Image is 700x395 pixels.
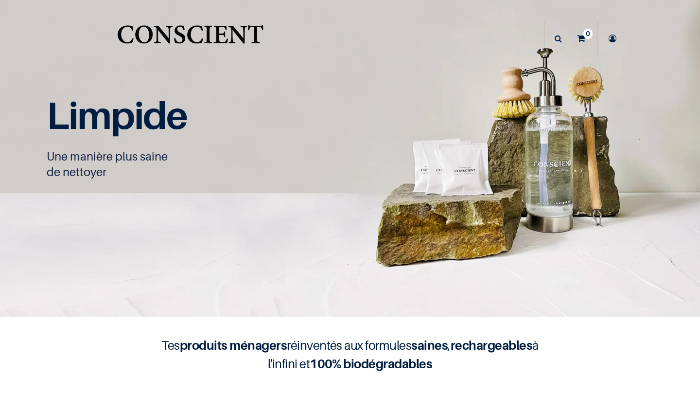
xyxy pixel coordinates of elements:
p: Une manière plus saine de nettoyer [47,149,363,180]
b: saines [411,338,448,353]
h4: Tes réinventés aux formules , à l'infini et [156,336,544,373]
sup: 0 [583,29,593,38]
b: rechargeables [451,338,532,353]
a: Logo of Conscient [115,19,265,58]
span: Limpide [47,92,187,138]
img: Conscient [115,19,265,58]
a: 0 [570,21,597,55]
b: produits ménagers [180,338,287,353]
b: 100% biodégradables [310,356,432,371]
